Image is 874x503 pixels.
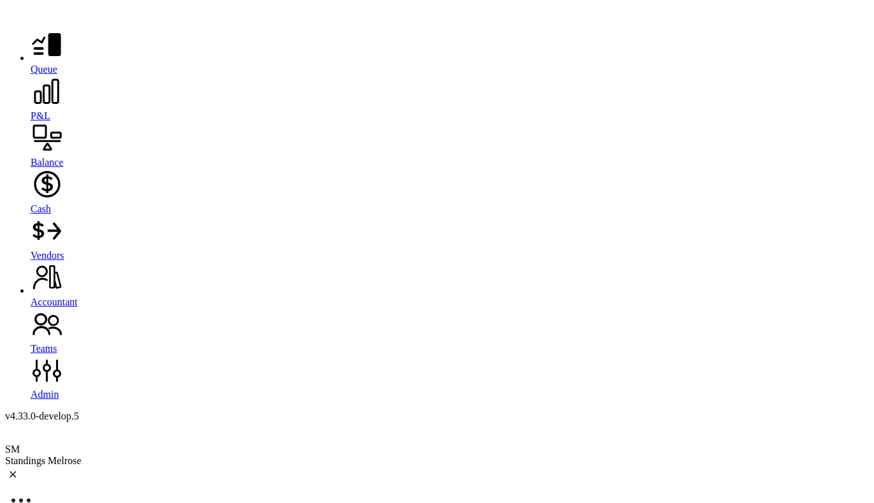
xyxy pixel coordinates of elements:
[5,411,869,422] div: v 4.33.0-develop.5
[31,75,869,122] a: P&L
[31,168,869,215] a: Cash
[31,29,869,75] a: Queue
[31,354,869,400] a: Admin
[5,444,869,455] div: SM
[31,296,78,307] span: Accountant
[31,64,57,75] span: Queue
[31,308,869,354] a: Teams
[5,455,869,467] div: Standings Melrose
[31,343,57,354] span: Teams
[31,203,51,214] span: Cash
[31,122,869,168] a: Balance
[31,215,869,261] a: Vendors
[31,110,50,121] span: P&L
[31,157,64,168] span: Balance
[31,389,59,400] span: Admin
[31,250,64,261] span: Vendors
[31,261,869,308] a: Accountant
